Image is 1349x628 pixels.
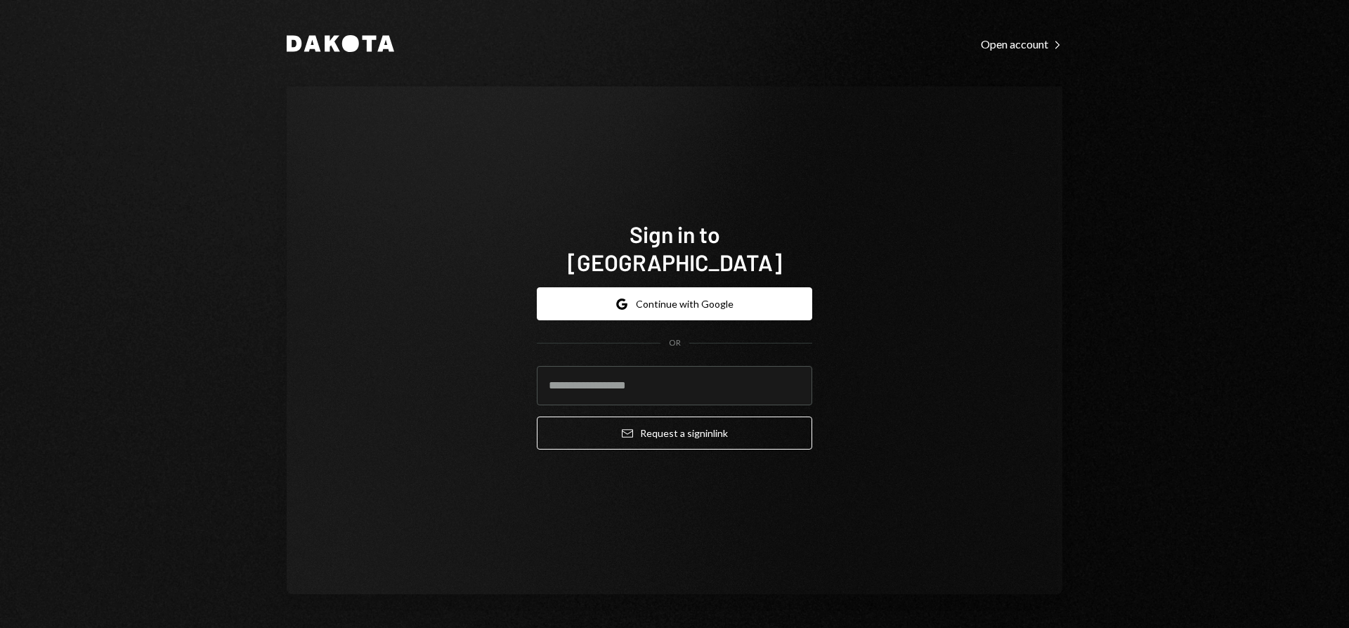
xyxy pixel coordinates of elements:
[669,337,681,349] div: OR
[537,220,812,276] h1: Sign in to [GEOGRAPHIC_DATA]
[981,37,1062,51] div: Open account
[537,417,812,450] button: Request a signinlink
[537,287,812,320] button: Continue with Google
[981,36,1062,51] a: Open account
